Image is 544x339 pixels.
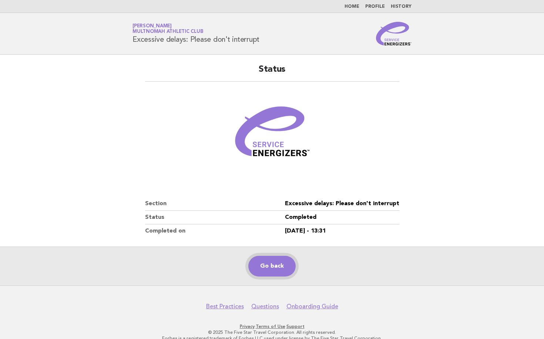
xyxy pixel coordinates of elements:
a: Privacy [240,324,255,329]
h1: Excessive delays: Please don't interrupt [132,24,259,43]
dt: Section [145,197,285,211]
a: Questions [251,303,279,310]
p: © 2025 The Five Star Travel Corporation. All rights reserved. [46,329,498,335]
a: Home [345,4,359,9]
dd: [DATE] - 13:31 [285,224,399,238]
a: [PERSON_NAME]Multnomah Athletic Club [132,24,203,34]
a: Profile [365,4,385,9]
a: Onboarding Guide [286,303,338,310]
a: Best Practices [206,303,244,310]
dt: Status [145,211,285,224]
img: Verified [228,91,316,179]
img: Service Energizers [376,22,412,45]
a: Support [286,324,305,329]
a: Terms of Use [256,324,285,329]
h2: Status [145,64,399,82]
dt: Completed on [145,224,285,238]
span: Multnomah Athletic Club [132,30,203,34]
a: History [391,4,412,9]
dd: Excessive delays: Please don't interrupt [285,197,399,211]
p: · · [46,323,498,329]
dd: Completed [285,211,399,224]
a: Go back [248,256,296,277]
